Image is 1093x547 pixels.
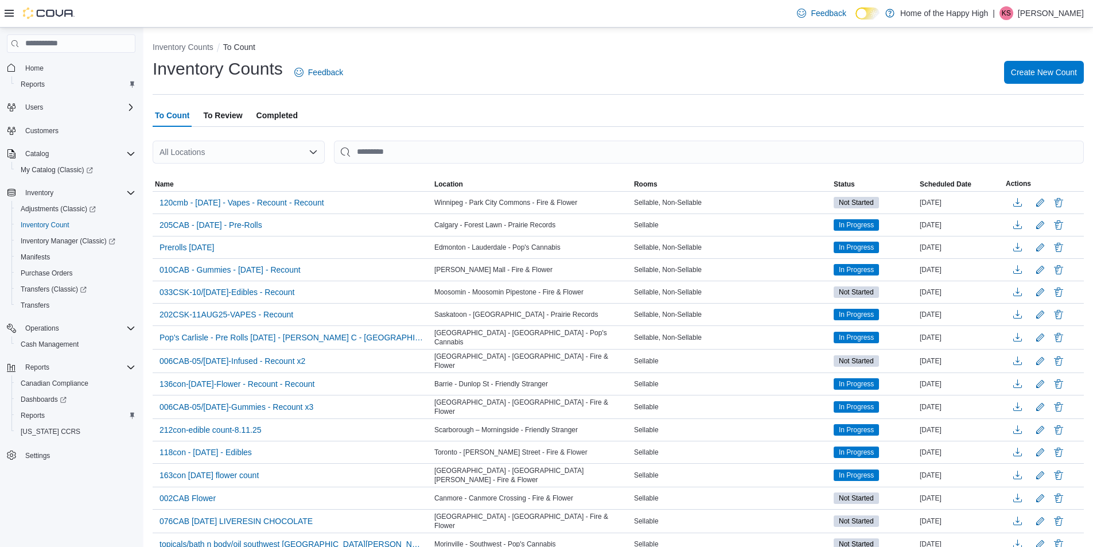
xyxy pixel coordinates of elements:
[632,308,831,321] div: Sellable, Non-Sellable
[21,100,48,114] button: Users
[16,409,49,422] a: Reports
[434,448,588,457] span: Toronto - [PERSON_NAME] Street - Fire & Flower
[153,42,213,52] button: Inventory Counts
[834,332,879,343] span: In Progress
[2,359,140,375] button: Reports
[917,423,1003,437] div: [DATE]
[1033,513,1047,530] button: Edit count details
[16,425,85,439] a: [US_STATE] CCRS
[11,162,140,178] a: My Catalog (Classic)
[155,513,317,530] button: 076CAB [DATE] LIVERESIN CHOCOLATE
[434,288,584,297] span: Moosomin - Moosomin Pipestone - Fire & Flower
[21,80,45,89] span: Reports
[16,202,135,216] span: Adjustments (Classic)
[839,516,874,526] span: Not Started
[2,60,140,76] button: Home
[21,301,49,310] span: Transfers
[16,163,135,177] span: My Catalog (Classic)
[16,250,135,264] span: Manifests
[632,400,831,414] div: Sellable
[434,198,577,207] span: Winnipeg - Park City Commons - Fire & Flower
[1052,240,1065,254] button: Delete
[1052,491,1065,505] button: Delete
[223,42,255,52] button: To Count
[434,243,561,252] span: Edmonton - Lauderdale - Pop's Cannabis
[155,375,320,393] button: 136con-[DATE]-Flower - Recount - Recount
[839,356,874,366] span: Not Started
[839,197,874,208] span: Not Started
[917,400,1003,414] div: [DATE]
[434,398,629,416] span: [GEOGRAPHIC_DATA] - [GEOGRAPHIC_DATA] - Fire & Flower
[855,7,880,20] input: Dark Mode
[917,377,1003,391] div: [DATE]
[632,423,831,437] div: Sellable
[153,177,432,191] button: Name
[11,233,140,249] a: Inventory Manager (Classic)
[834,242,879,253] span: In Progress
[11,336,140,352] button: Cash Management
[1033,375,1047,393] button: Edit count details
[23,7,75,19] img: Cova
[1052,423,1065,437] button: Delete
[21,285,87,294] span: Transfers (Classic)
[21,360,54,374] button: Reports
[21,61,48,75] a: Home
[160,378,315,390] span: 136con-[DATE]-Flower - Recount - Recount
[160,470,259,481] span: 163con [DATE] flower count
[2,185,140,201] button: Inventory
[21,448,135,462] span: Settings
[155,352,310,370] button: 006CAB-05/[DATE]-Infused - Recount x2
[25,324,59,333] span: Operations
[155,444,256,461] button: 118con - [DATE] - Edibles
[21,340,79,349] span: Cash Management
[153,41,1084,55] nav: An example of EuiBreadcrumbs
[11,76,140,92] button: Reports
[434,512,629,530] span: [GEOGRAPHIC_DATA] - [GEOGRAPHIC_DATA] - Fire & Flower
[434,328,629,347] span: [GEOGRAPHIC_DATA] - [GEOGRAPHIC_DATA] - Pop's Cannabis
[1052,218,1065,232] button: Delete
[917,331,1003,344] div: [DATE]
[839,287,874,297] span: Not Started
[16,282,135,296] span: Transfers (Classic)
[21,427,80,436] span: [US_STATE] CCRS
[160,515,313,527] span: 076CAB [DATE] LIVERESIN CHOCOLATE
[917,240,1003,254] div: [DATE]
[834,264,879,276] span: In Progress
[1033,398,1047,416] button: Edit count details
[25,126,59,135] span: Customers
[11,265,140,281] button: Purchase Orders
[160,219,262,231] span: 205CAB - [DATE] - Pre-Rolls
[155,467,263,484] button: 163con [DATE] flower count
[21,100,135,114] span: Users
[16,234,135,248] span: Inventory Manager (Classic)
[21,269,73,278] span: Purchase Orders
[834,197,879,208] span: Not Started
[917,308,1003,321] div: [DATE]
[432,177,632,191] button: Location
[21,411,45,420] span: Reports
[16,425,135,439] span: Washington CCRS
[25,188,53,197] span: Inventory
[839,309,874,320] span: In Progress
[16,409,135,422] span: Reports
[434,379,548,389] span: Barrie - Dunlop St - Friendly Stranger
[632,514,831,528] div: Sellable
[917,285,1003,299] div: [DATE]
[25,103,43,112] span: Users
[1002,6,1011,20] span: KS
[16,282,91,296] a: Transfers (Classic)
[21,360,135,374] span: Reports
[11,217,140,233] button: Inventory Count
[917,468,1003,482] div: [DATE]
[839,470,874,480] span: In Progress
[21,220,69,230] span: Inventory Count
[831,177,917,191] button: Status
[155,398,318,416] button: 006CAB-05/[DATE]-Gummies - Recount x3
[16,202,100,216] a: Adjustments (Classic)
[917,196,1003,210] div: [DATE]
[16,377,135,390] span: Canadian Compliance
[1052,468,1065,482] button: Delete
[160,242,214,253] span: Prerolls [DATE]
[839,493,874,503] span: Not Started
[1052,196,1065,210] button: Delete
